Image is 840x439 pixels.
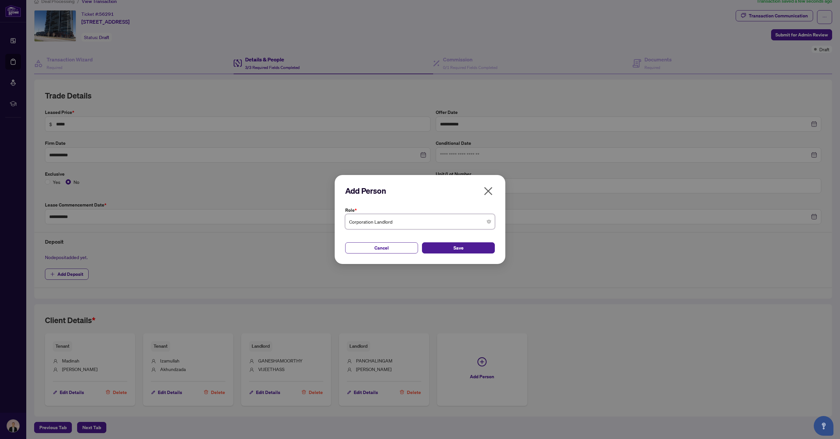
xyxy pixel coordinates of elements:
[374,243,389,253] span: Cancel
[345,242,418,253] button: Cancel
[349,215,491,228] span: Corporation Landlord
[345,186,495,196] h2: Add Person
[453,243,464,253] span: Save
[422,242,495,253] button: Save
[483,186,493,196] span: close
[814,416,833,436] button: Open asap
[487,220,491,224] span: close-circle
[345,207,495,214] label: Role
